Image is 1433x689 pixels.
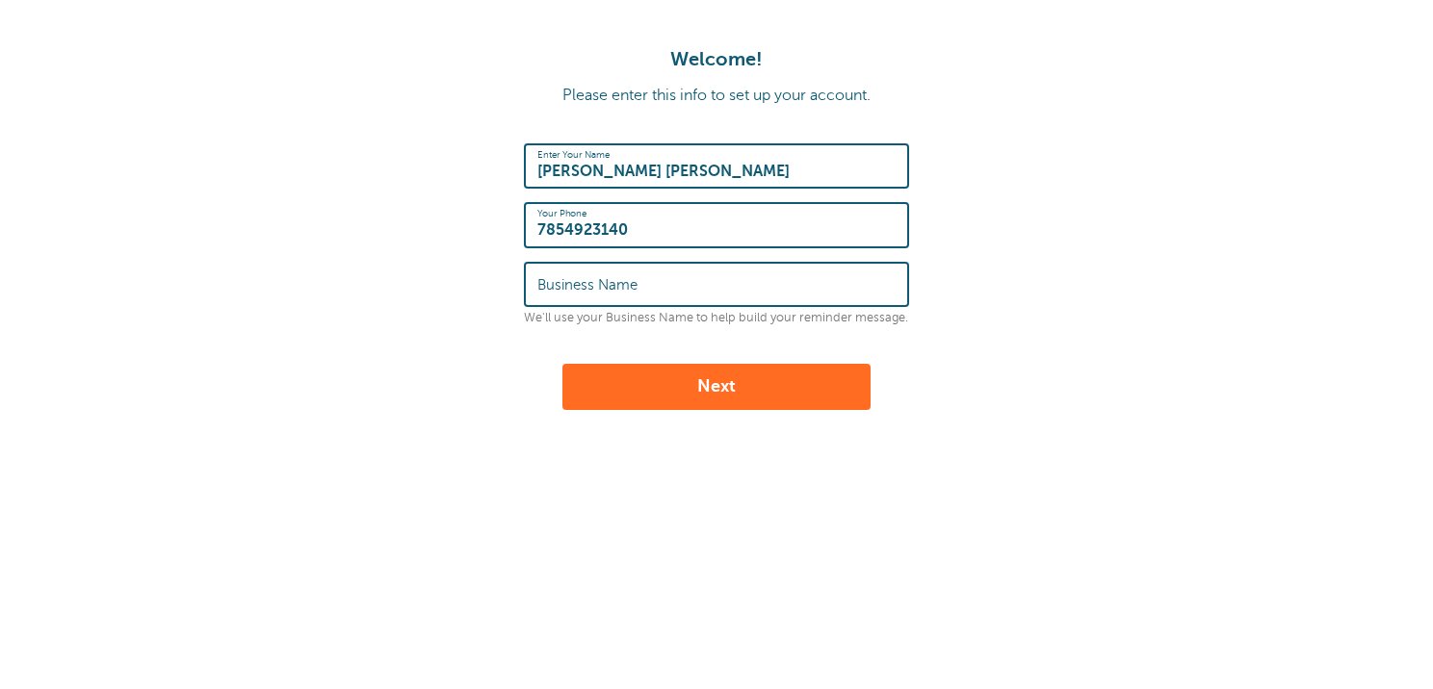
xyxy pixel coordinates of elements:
[562,364,871,410] button: Next
[524,311,909,325] p: We'll use your Business Name to help build your reminder message.
[537,276,638,293] label: Business Name
[19,48,1414,71] h1: Welcome!
[537,149,610,161] label: Enter Your Name
[537,208,586,219] label: Your Phone
[19,87,1414,105] p: Please enter this info to set up your account.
